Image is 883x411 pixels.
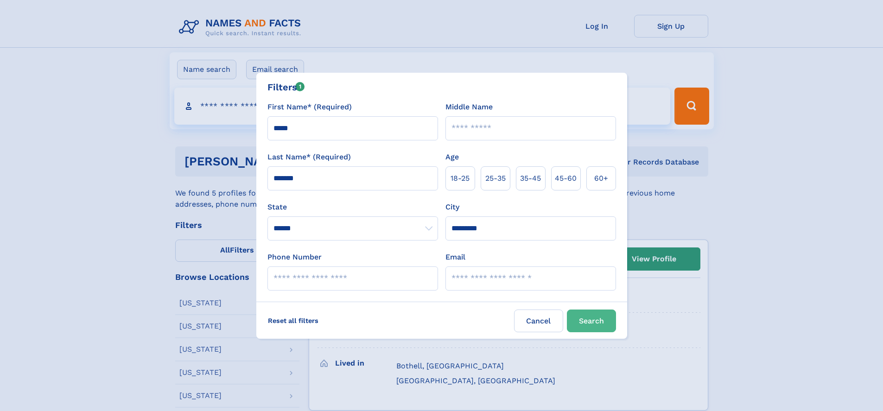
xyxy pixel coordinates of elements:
[445,101,493,113] label: Middle Name
[485,173,506,184] span: 25‑35
[267,202,438,213] label: State
[267,101,352,113] label: First Name* (Required)
[594,173,608,184] span: 60+
[451,173,470,184] span: 18‑25
[445,152,459,163] label: Age
[267,80,305,94] div: Filters
[267,252,322,263] label: Phone Number
[267,152,351,163] label: Last Name* (Required)
[262,310,324,332] label: Reset all filters
[520,173,541,184] span: 35‑45
[555,173,577,184] span: 45‑60
[514,310,563,332] label: Cancel
[567,310,616,332] button: Search
[445,202,459,213] label: City
[445,252,465,263] label: Email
